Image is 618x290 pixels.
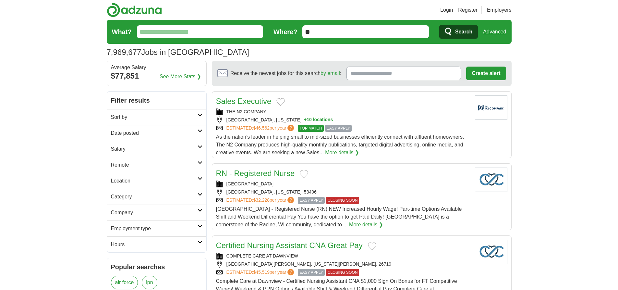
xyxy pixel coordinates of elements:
[216,206,462,227] span: [GEOGRAPHIC_DATA] - Registered Nurse (RN) NEW Increased Hourly Wage! Part-time Options Available ...
[300,170,308,178] button: Add to favorite jobs
[466,67,506,80] button: Create alert
[111,70,202,82] div: $77,851
[287,269,294,275] span: ?
[349,221,383,229] a: More details ❯
[111,129,198,137] h2: Date posted
[325,149,359,157] a: More details ❯
[226,125,296,132] a: ESTIMATED:$46,562per year?
[111,225,198,233] h2: Employment type
[142,276,157,289] a: lpn
[304,117,307,123] span: +
[216,253,470,259] div: COMPLETE CARE AT DAWNVIEW
[475,240,507,264] img: Company logo
[226,269,296,276] a: ESTIMATED:$45,519per year?
[216,117,470,123] div: [GEOGRAPHIC_DATA], [US_STATE]
[226,197,296,204] a: ESTIMATED:$32,228per year?
[111,65,202,70] div: Average Salary
[455,25,472,38] span: Search
[107,46,141,58] span: 7,969,677
[326,197,359,204] span: CLOSING SOON
[112,27,132,37] label: What?
[287,125,294,131] span: ?
[487,6,512,14] a: Employers
[298,197,324,204] span: EASY APPLY
[287,197,294,203] span: ?
[273,27,297,37] label: Where?
[160,73,201,81] a: See More Stats ❯
[107,48,249,57] h1: Jobs in [GEOGRAPHIC_DATA]
[230,69,341,77] span: Receive the newest jobs for this search :
[216,108,470,115] div: THE N2 COMPANY
[107,236,206,252] a: Hours
[107,221,206,236] a: Employment type
[458,6,478,14] a: Register
[325,125,352,132] span: EASY APPLY
[298,125,323,132] span: TOP MATCH
[107,141,206,157] a: Salary
[216,97,272,106] a: Sales Executive
[107,157,206,173] a: Remote
[111,209,198,217] h2: Company
[216,181,470,187] div: [GEOGRAPHIC_DATA]
[111,145,198,153] h2: Salary
[483,25,506,38] a: Advanced
[253,270,270,275] span: $45,519
[111,113,198,121] h2: Sort by
[107,173,206,189] a: Location
[216,241,363,250] a: Certified Nursing Assistant CNA Great Pay
[216,261,470,268] div: [GEOGRAPHIC_DATA][PERSON_NAME], [US_STATE][PERSON_NAME], 26719
[298,269,324,276] span: EASY APPLY
[440,6,453,14] a: Login
[439,25,478,39] button: Search
[107,3,162,17] img: Adzuna logo
[107,92,206,109] h2: Filter results
[253,125,270,131] span: $46,562
[111,276,138,289] a: air force
[111,262,202,272] h2: Popular searches
[107,205,206,221] a: Company
[475,168,507,192] img: Company logo
[475,95,507,120] img: Company logo
[111,193,198,201] h2: Category
[107,109,206,125] a: Sort by
[216,169,295,178] a: RN - Registered Nurse
[216,189,470,195] div: [GEOGRAPHIC_DATA], [US_STATE], 53406
[107,189,206,205] a: Category
[111,241,198,248] h2: Hours
[304,117,333,123] button: +10 locations
[253,197,270,203] span: $32,228
[111,161,198,169] h2: Remote
[326,269,359,276] span: CLOSING SOON
[107,125,206,141] a: Date posted
[368,242,376,250] button: Add to favorite jobs
[276,98,285,106] button: Add to favorite jobs
[111,177,198,185] h2: Location
[216,134,464,155] span: As the nation’s leader in helping small to mid-sized businesses efficiently connect with affluent...
[321,70,340,76] a: by email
